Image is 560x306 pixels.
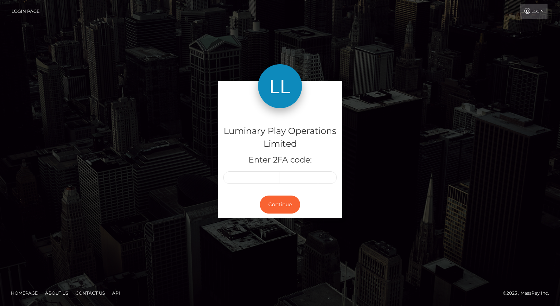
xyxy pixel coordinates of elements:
a: Login [520,4,548,19]
button: Continue [260,196,300,214]
img: Luminary Play Operations Limited [258,64,302,108]
a: API [109,287,123,299]
h4: Luminary Play Operations Limited [223,125,337,150]
a: Login Page [11,4,40,19]
a: Homepage [8,287,41,299]
h5: Enter 2FA code: [223,154,337,166]
div: © 2025 , MassPay Inc. [503,289,555,297]
a: Contact Us [73,287,108,299]
a: About Us [42,287,71,299]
